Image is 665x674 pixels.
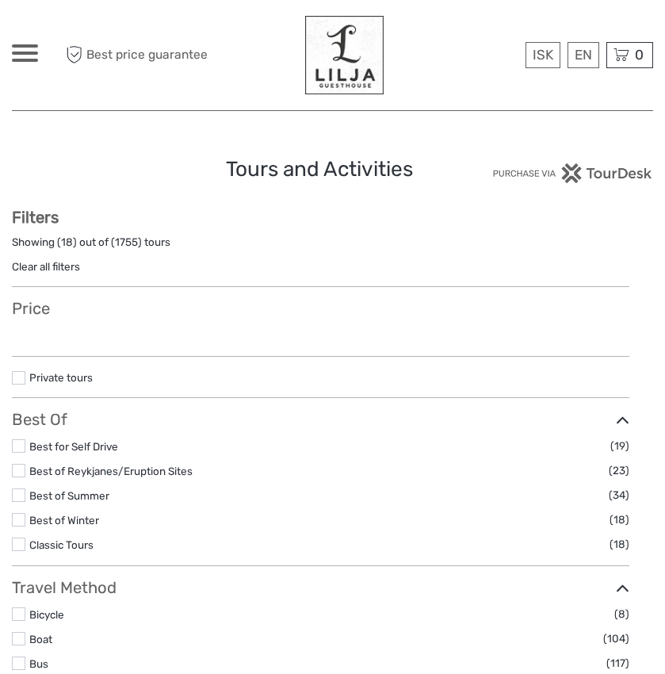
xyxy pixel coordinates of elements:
[610,511,629,529] span: (18)
[492,163,653,183] img: PurchaseViaTourDesk.png
[610,535,629,553] span: (18)
[609,461,629,480] span: (23)
[29,608,64,621] a: Bicycle
[12,260,80,273] a: Clear all filters
[29,489,109,502] a: Best of Summer
[12,299,629,318] h3: Price
[29,633,52,645] a: Boat
[29,514,99,527] a: Best of Winter
[610,437,629,455] span: (19)
[533,47,553,63] span: ISK
[305,16,384,94] img: 902-de35fb8a-3286-46a4-97c7-2c75d29fe81d_logo_big.jpg
[29,465,193,477] a: Best of Reykjanes/Eruption Sites
[12,410,629,429] h3: Best Of
[12,578,629,597] h3: Travel Method
[12,208,59,227] strong: Filters
[115,235,138,250] label: 1755
[29,657,48,670] a: Bus
[12,235,629,259] div: Showing ( ) out of ( ) tours
[29,371,93,384] a: Private tours
[62,42,208,68] span: Best price guarantee
[226,157,440,182] h1: Tours and Activities
[633,47,646,63] span: 0
[568,42,599,68] div: EN
[606,654,629,672] span: (117)
[603,630,629,648] span: (104)
[29,440,118,453] a: Best for Self Drive
[609,486,629,504] span: (34)
[61,235,73,250] label: 18
[29,538,94,551] a: Classic Tours
[614,605,629,623] span: (8)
